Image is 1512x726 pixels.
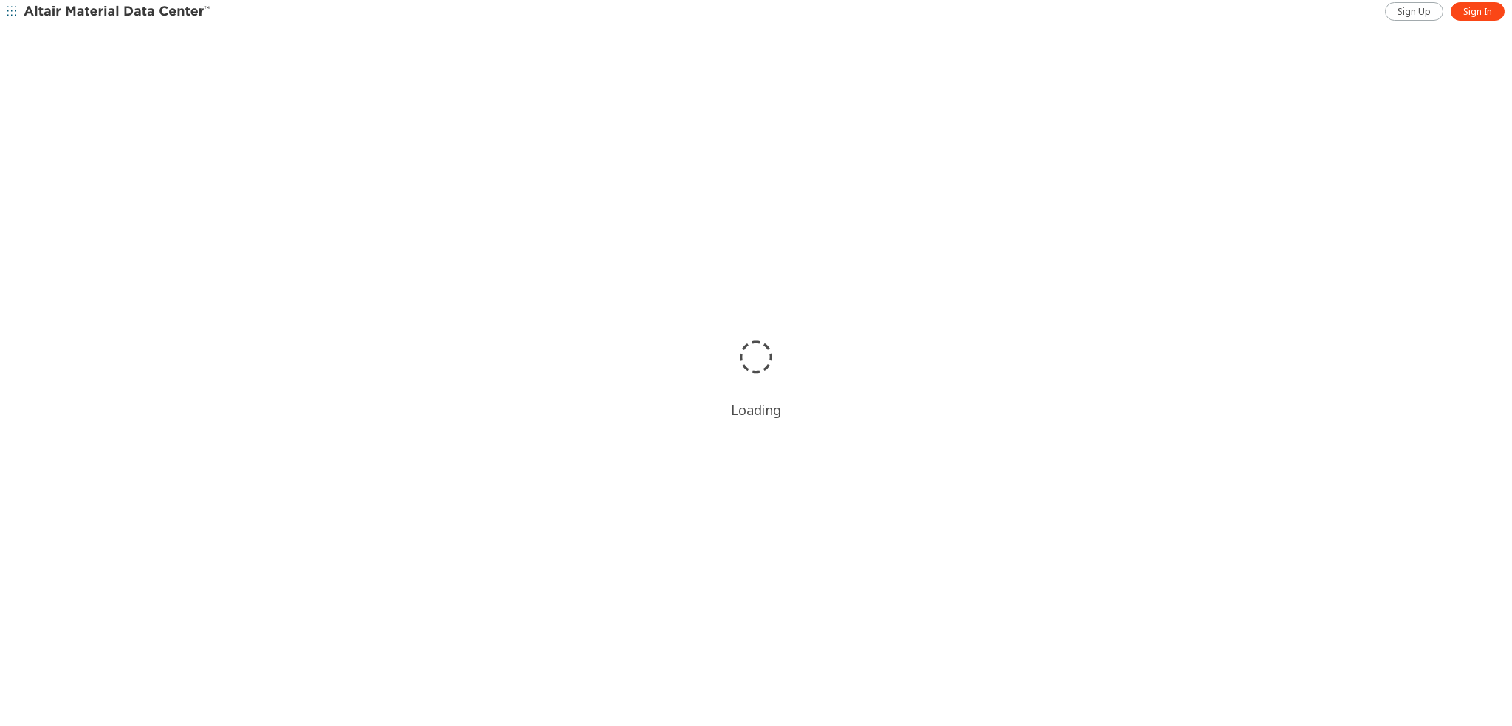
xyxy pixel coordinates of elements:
[1463,6,1492,18] span: Sign In
[1451,2,1505,21] a: Sign In
[24,4,212,19] img: Altair Material Data Center
[1398,6,1431,18] span: Sign Up
[731,401,781,419] div: Loading
[1385,2,1443,21] a: Sign Up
